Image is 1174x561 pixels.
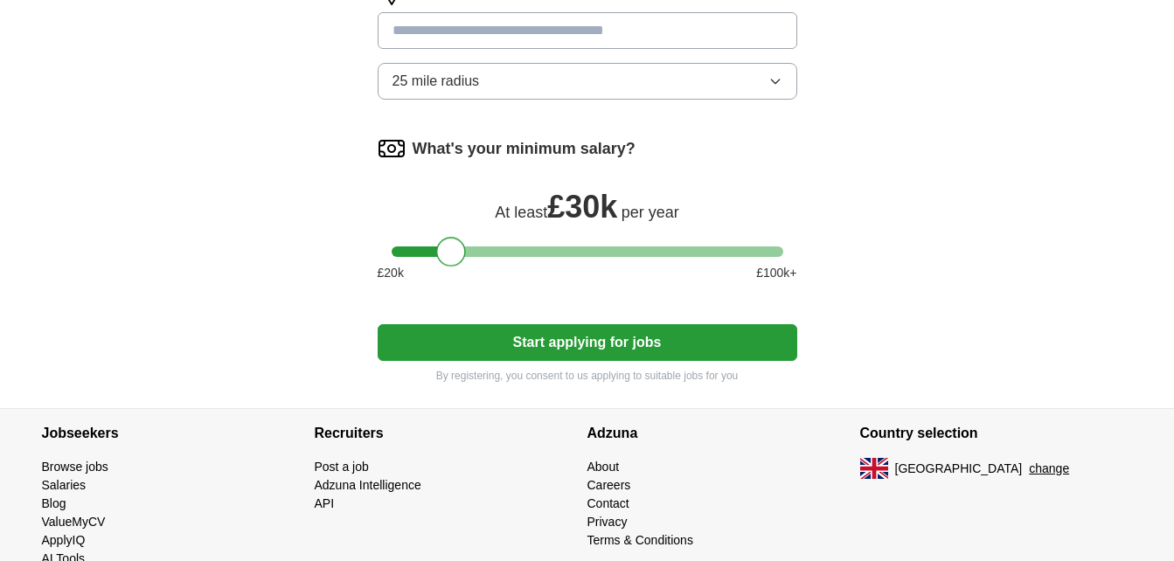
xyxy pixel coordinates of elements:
[42,515,106,529] a: ValueMyCV
[413,137,636,161] label: What's your minimum salary?
[860,409,1133,458] h4: Country selection
[392,71,480,92] span: 25 mile radius
[587,460,620,474] a: About
[42,478,87,492] a: Salaries
[378,324,797,361] button: Start applying for jobs
[756,264,796,282] span: £ 100 k+
[315,478,421,492] a: Adzuna Intelligence
[42,496,66,510] a: Blog
[495,204,547,221] span: At least
[860,458,888,479] img: UK flag
[587,478,631,492] a: Careers
[587,533,693,547] a: Terms & Conditions
[547,189,617,225] span: £ 30k
[587,515,628,529] a: Privacy
[378,135,406,163] img: salary.png
[378,264,404,282] span: £ 20 k
[315,496,335,510] a: API
[378,368,797,384] p: By registering, you consent to us applying to suitable jobs for you
[895,460,1023,478] span: [GEOGRAPHIC_DATA]
[1029,460,1069,478] button: change
[378,63,797,100] button: 25 mile radius
[622,204,679,221] span: per year
[315,460,369,474] a: Post a job
[42,533,86,547] a: ApplyIQ
[587,496,629,510] a: Contact
[42,460,108,474] a: Browse jobs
